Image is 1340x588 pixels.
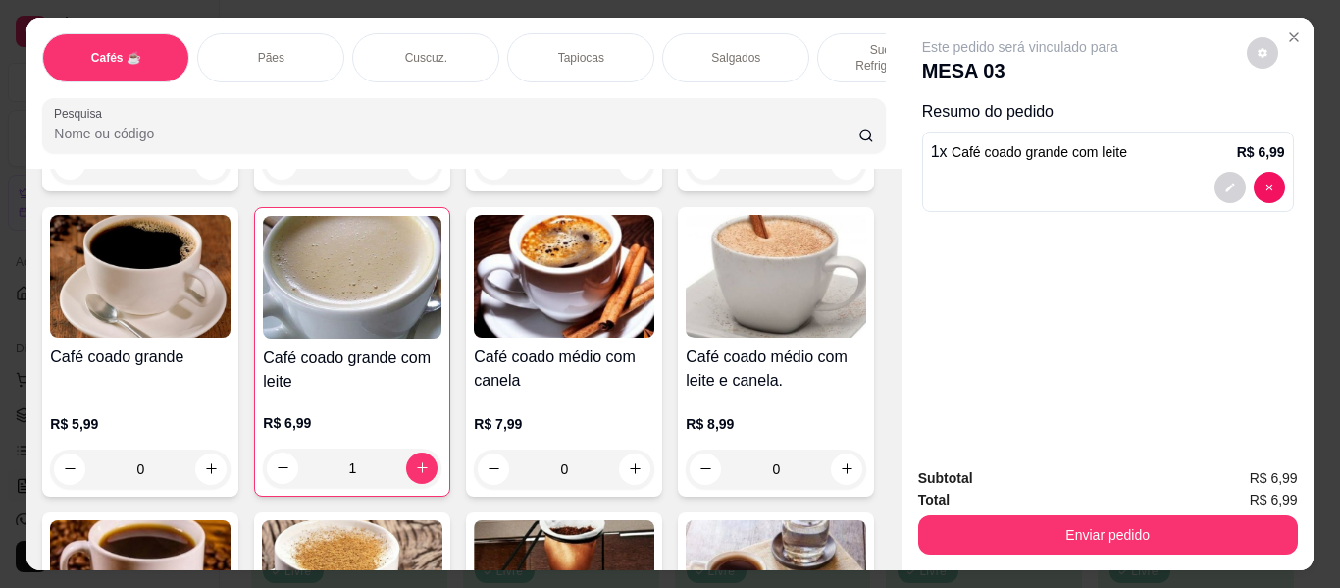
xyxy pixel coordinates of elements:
[1214,172,1246,203] button: decrease-product-quantity
[263,347,441,394] h4: Café coado grande com leite
[1254,172,1285,203] button: decrease-product-quantity
[258,50,284,66] p: Pães
[263,413,441,433] p: R$ 6,99
[834,42,948,74] p: Sucos e Refrigerantes
[406,453,438,484] button: increase-product-quantity
[54,454,85,485] button: decrease-product-quantity
[50,414,231,434] p: R$ 5,99
[711,50,760,66] p: Salgados
[91,50,141,66] p: Cafés ☕
[478,454,509,485] button: decrease-product-quantity
[922,57,1118,84] p: MESA 03
[686,414,866,434] p: R$ 8,99
[686,215,866,338] img: product-image
[405,50,447,66] p: Cuscuz.
[918,515,1298,555] button: Enviar pedido
[831,454,862,485] button: increase-product-quantity
[474,346,654,393] h4: Café coado médio com canela
[263,216,441,339] img: product-image
[619,454,650,485] button: increase-product-quantity
[267,453,298,484] button: decrease-product-quantity
[922,37,1118,57] p: Este pedido será vinculado para
[686,346,866,393] h4: Café coado médio com leite e canela.
[474,414,654,434] p: R$ 7,99
[1237,142,1285,162] p: R$ 6,99
[931,140,1127,164] p: 1 x
[474,215,654,338] img: product-image
[558,50,604,66] p: Tapiocas
[918,492,950,508] strong: Total
[195,454,227,485] button: increase-product-quantity
[1278,22,1310,53] button: Close
[50,215,231,338] img: product-image
[50,346,231,369] h4: Café coado grande
[918,470,973,486] strong: Subtotal
[952,144,1127,160] span: Café coado grande com leite
[54,105,109,122] label: Pesquisa
[1250,467,1298,489] span: R$ 6,99
[922,100,1294,124] p: Resumo do pedido
[1247,37,1278,69] button: decrease-product-quantity
[1250,489,1298,510] span: R$ 6,99
[690,454,721,485] button: decrease-product-quantity
[54,124,858,143] input: Pesquisa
